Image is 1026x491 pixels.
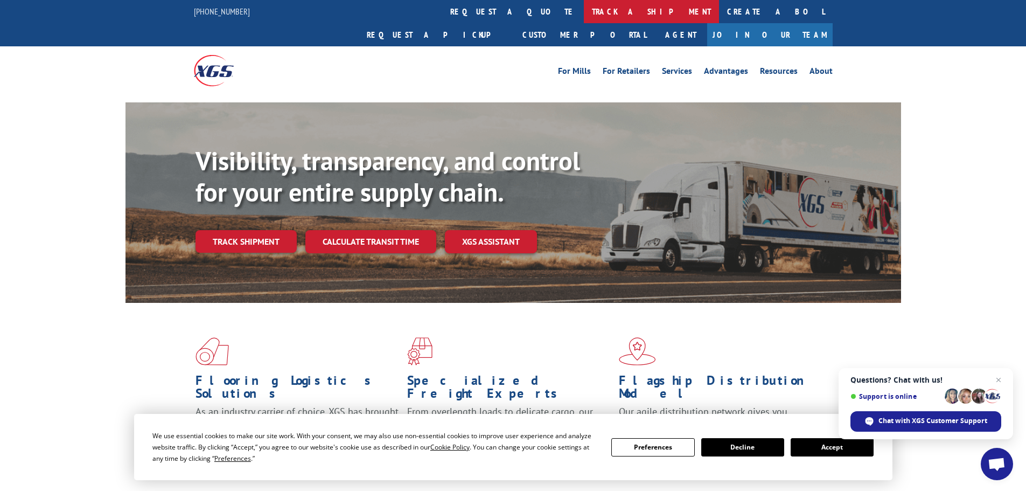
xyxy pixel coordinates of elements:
img: xgs-icon-flagship-distribution-model-red [619,337,656,365]
p: From overlength loads to delicate cargo, our experienced staff knows the best way to move your fr... [407,405,611,453]
div: Open chat [981,448,1013,480]
span: As an industry carrier of choice, XGS has brought innovation and dedication to flooring logistics... [196,405,399,444]
a: XGS ASSISTANT [445,230,537,253]
span: Cookie Policy [430,442,470,452]
a: Track shipment [196,230,297,253]
a: Advantages [704,67,748,79]
a: Resources [760,67,798,79]
a: Services [662,67,692,79]
b: Visibility, transparency, and control for your entire supply chain. [196,144,580,209]
button: Preferences [611,438,694,457]
img: xgs-icon-total-supply-chain-intelligence-red [196,337,229,365]
a: Request a pickup [359,23,514,46]
a: For Retailers [603,67,650,79]
a: Agent [654,23,707,46]
img: xgs-icon-focused-on-flooring-red [407,337,432,365]
a: For Mills [558,67,591,79]
div: Chat with XGS Customer Support [850,411,1001,432]
h1: Flooring Logistics Solutions [196,374,399,405]
h1: Flagship Distribution Model [619,374,822,405]
span: Support is online [850,392,941,400]
button: Accept [791,438,874,457]
h1: Specialized Freight Experts [407,374,611,405]
a: Calculate transit time [305,230,436,253]
div: We use essential cookies to make our site work. With your consent, we may also use non-essential ... [152,430,598,464]
div: Cookie Consent Prompt [134,414,892,480]
span: Our agile distribution network gives you nationwide inventory management on demand. [619,405,817,431]
button: Decline [701,438,784,457]
span: Preferences [214,454,251,463]
a: Customer Portal [514,23,654,46]
a: About [809,67,833,79]
a: Join Our Team [707,23,833,46]
a: [PHONE_NUMBER] [194,6,250,17]
span: Close chat [992,374,1005,386]
span: Questions? Chat with us! [850,376,1001,384]
span: Chat with XGS Customer Support [878,416,987,426]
